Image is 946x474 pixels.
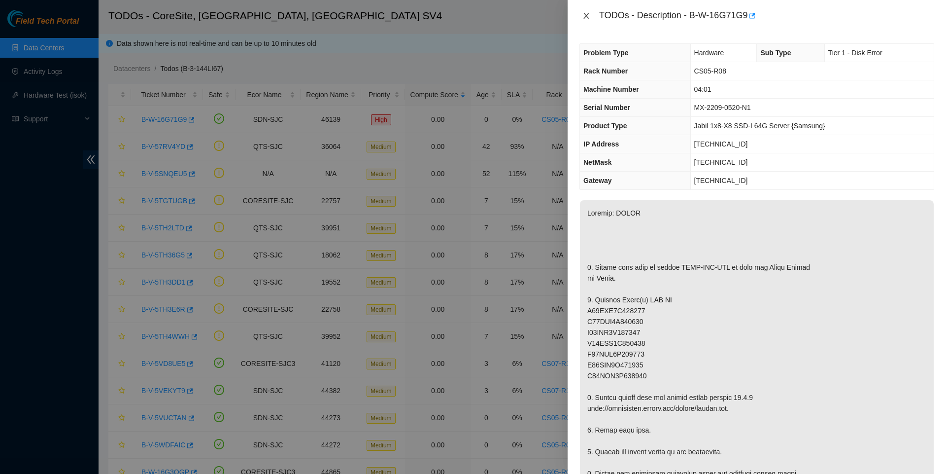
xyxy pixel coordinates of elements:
span: Rack Number [583,67,628,75]
span: [TECHNICAL_ID] [694,140,748,148]
span: IP Address [583,140,619,148]
span: Jabil 1x8-X8 SSD-I 64G Server {Samsung} [694,122,825,130]
span: Serial Number [583,104,630,111]
span: Tier 1 - Disk Error [828,49,882,57]
span: [TECHNICAL_ID] [694,177,748,184]
span: Product Type [583,122,627,130]
span: [TECHNICAL_ID] [694,158,748,166]
span: Machine Number [583,85,639,93]
span: Hardware [694,49,724,57]
span: CS05-R08 [694,67,726,75]
span: NetMask [583,158,612,166]
span: Problem Type [583,49,629,57]
span: Gateway [583,177,612,184]
button: Close [579,11,593,21]
span: close [582,12,590,20]
div: TODOs - Description - B-W-16G71G9 [599,8,934,24]
span: MX-2209-0520-N1 [694,104,751,111]
span: 04:01 [694,85,711,93]
span: Sub Type [760,49,791,57]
